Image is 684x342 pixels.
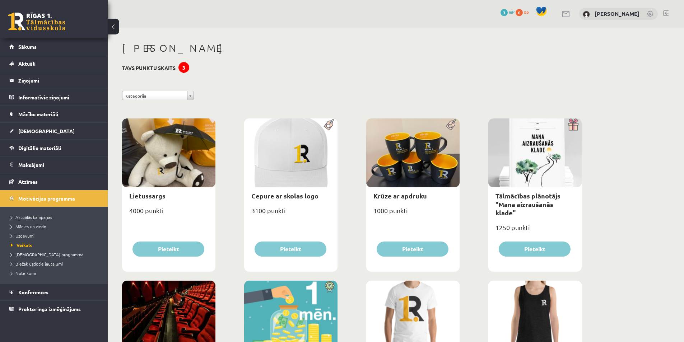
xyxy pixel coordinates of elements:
a: Mācību materiāli [9,106,99,122]
a: [DEMOGRAPHIC_DATA] programma [11,251,101,258]
a: Veikals [11,242,101,248]
a: 0 xp [516,9,532,15]
a: Atzīmes [9,173,99,190]
span: Kategorija [125,91,184,100]
legend: Maksājumi [18,156,99,173]
span: Digitālie materiāli [18,145,61,151]
a: Noteikumi [11,270,101,276]
a: Digitālie materiāli [9,140,99,156]
a: Ziņojumi [9,72,99,89]
span: Mācību materiāli [18,111,58,117]
img: Populāra prece [321,118,338,131]
a: Rīgas 1. Tālmācības vidusskola [8,13,65,31]
span: Uzdevumi [11,233,34,239]
a: Mācies un ziedo [11,223,101,230]
span: Aktuālās kampaņas [11,214,52,220]
a: Motivācijas programma [9,190,99,207]
legend: Informatīvie ziņojumi [18,89,99,106]
span: Aktuāli [18,60,36,67]
a: Krūze ar apdruku [373,192,427,200]
button: Pieteikt [132,242,204,257]
img: Dāvana ar pārsteigumu [566,118,582,131]
span: Motivācijas programma [18,195,75,202]
button: Pieteikt [377,242,448,257]
div: 3 [178,62,189,73]
a: Lietussargs [129,192,166,200]
h1: [PERSON_NAME] [122,42,582,54]
a: Cepure ar skolas logo [251,192,318,200]
a: Proktoringa izmēģinājums [9,301,99,317]
span: 0 [516,9,523,16]
a: Biežāk uzdotie jautājumi [11,261,101,267]
span: Noteikumi [11,270,36,276]
span: Biežāk uzdotie jautājumi [11,261,63,267]
a: [PERSON_NAME] [595,10,639,17]
img: Populāra prece [443,118,460,131]
span: xp [524,9,529,15]
span: Sākums [18,43,37,50]
span: Mācies un ziedo [11,224,46,229]
span: Atzīmes [18,178,38,185]
span: [DEMOGRAPHIC_DATA] programma [11,252,83,257]
a: Maksājumi [9,156,99,173]
a: Uzdevumi [11,233,101,239]
div: 3100 punkti [244,205,338,222]
span: Proktoringa izmēģinājums [18,306,81,312]
span: Konferences [18,289,48,295]
a: Kategorija [122,91,194,100]
span: [DEMOGRAPHIC_DATA] [18,128,75,134]
img: Daira Medne [583,11,590,18]
h3: Tavs punktu skaits [122,65,176,71]
button: Pieteikt [255,242,326,257]
a: Aktuālās kampaņas [11,214,101,220]
div: 1250 punkti [488,221,582,239]
div: 1000 punkti [366,205,460,222]
a: 3 mP [501,9,515,15]
a: Konferences [9,284,99,300]
span: Veikals [11,242,32,248]
a: Sākums [9,38,99,55]
a: [DEMOGRAPHIC_DATA] [9,123,99,139]
a: Aktuāli [9,55,99,72]
span: 3 [501,9,508,16]
span: mP [509,9,515,15]
a: Tālmācības plānotājs "Mana aizraušanās klade" [495,192,560,217]
legend: Ziņojumi [18,72,99,89]
img: Atlaide [321,281,338,293]
button: Pieteikt [499,242,571,257]
div: 4000 punkti [122,205,215,222]
a: Informatīvie ziņojumi [9,89,99,106]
